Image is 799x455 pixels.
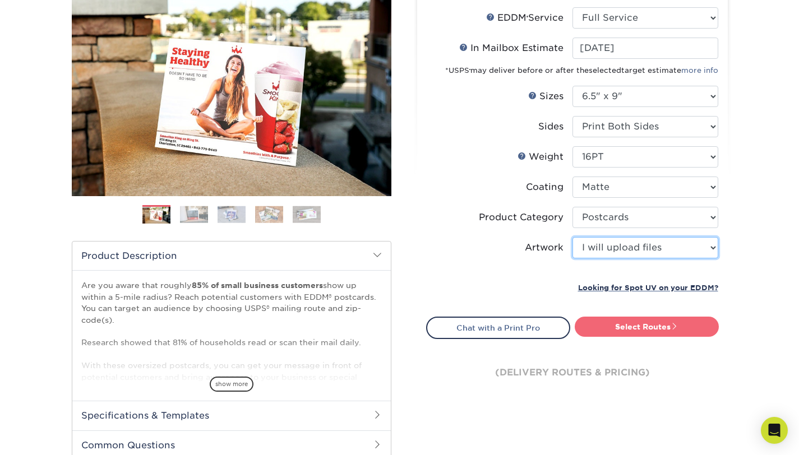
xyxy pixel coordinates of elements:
div: In Mailbox Estimate [459,41,564,55]
sup: ® [526,15,528,20]
small: *USPS may deliver before or after the target estimate [445,66,718,75]
h2: Specifications & Templates [72,401,391,430]
div: Sides [538,120,564,133]
img: EDDM 02 [180,206,208,223]
a: more info [681,66,718,75]
a: Select Routes [575,317,719,337]
div: (delivery routes & pricing) [426,339,719,406]
div: Artwork [525,241,564,254]
span: show more [210,377,253,392]
div: EDDM Service [486,11,564,25]
div: Product Category [479,211,564,224]
a: Chat with a Print Pro [426,317,570,339]
img: EDDM 03 [218,206,246,223]
a: Looking for Spot UV on your EDDM? [578,282,718,292]
span: selected [589,66,621,75]
sup: ® [469,68,470,72]
small: Looking for Spot UV on your EDDM? [578,284,718,292]
img: EDDM 05 [293,206,321,223]
input: Select Date [572,38,718,59]
img: EDDM 01 [142,206,170,225]
div: Open Intercom Messenger [761,417,788,444]
div: Weight [518,150,564,164]
div: Coating [526,180,564,194]
h2: Product Description [72,242,391,270]
div: Sizes [528,90,564,103]
strong: 85% of small business customers [192,281,323,290]
img: EDDM 04 [255,206,283,223]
